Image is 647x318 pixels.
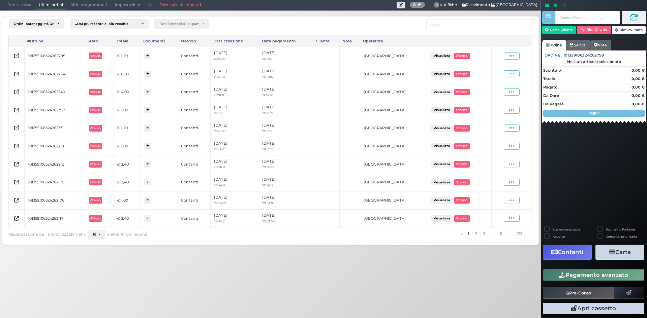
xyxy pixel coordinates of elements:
td: € 1,20 [114,47,140,65]
td: [DATE] [259,101,313,119]
td: [DATE] [211,191,259,209]
b: Chiuso [90,144,100,148]
div: Stato [85,35,114,47]
div: Documenti [140,35,178,47]
td: [DATE] [259,173,313,191]
a: alla pagina 123 [515,230,524,237]
small: 21:11:53 [262,129,272,133]
td: € 6,00 [114,65,140,83]
label: Scontrino Parlante [606,227,635,232]
button: Dal più recente al più vecchio [70,19,149,29]
button: Visualizza [431,125,452,131]
button: Pagamento avanzato [543,269,644,281]
small: 21:48:31 [214,75,225,79]
td: 101359106324262176 [25,191,85,209]
a: pagina precedente [459,230,463,237]
button: Pre-Conto [543,287,614,299]
td: [DATE] [211,83,259,101]
span: Impostazioni [111,0,144,10]
td: [DATE] [259,119,313,137]
b: Chiuso [90,180,100,184]
td: Contanti [178,191,210,209]
td: [DATE] [211,119,259,137]
button: Storno [454,53,470,59]
td: [GEOGRAPHIC_DATA] [360,191,427,209]
small: 20:56:42 [214,147,226,151]
strong: 0,00 € [631,76,645,81]
td: € 4,00 [114,83,140,101]
td: 101359106324262219 [25,137,85,155]
button: Storno [454,89,470,95]
td: € 2,40 [114,173,140,191]
td: Contanti [178,137,210,155]
td: [DATE] [259,191,313,209]
small: 20:46:31 [214,219,225,223]
a: alla pagina 4 [489,230,495,237]
td: Contanti [178,155,210,173]
small: 20:54:11 [262,201,273,205]
span: 101359106324262798 [563,52,604,58]
button: Tutti i metodi di pagamento [154,19,209,29]
label: Stampa una copia [553,227,580,232]
small: 20:57:11 [262,147,273,151]
td: [GEOGRAPHIC_DATA] [360,101,427,119]
button: Storno [454,215,470,221]
strong: Segue [589,111,599,115]
td: € 2,40 [114,209,140,227]
td: € 1,00 [114,101,140,119]
td: € 2,40 [114,155,140,173]
button: Visualizza [431,161,452,167]
a: alla pagina 5 [498,230,503,237]
div: Data creazione [211,35,259,47]
a: Ordine [542,40,566,50]
td: Contanti [178,173,210,191]
td: 101359106324262540 [25,83,85,101]
small: 21:06:03 [214,129,225,133]
td: [DATE] [211,173,259,191]
span: Punto cassa [4,0,35,10]
button: Visualizza [431,143,452,149]
button: Storno [454,143,470,149]
b: Chiuso [90,217,100,220]
td: Contanti [178,47,210,65]
td: [DATE] [259,137,313,155]
td: Contanti [178,119,210,137]
div: elementi per pagina [88,230,147,239]
strong: 0,00 € [631,93,645,98]
td: [GEOGRAPHIC_DATA] [360,155,427,173]
td: 101359106324262397 [25,101,85,119]
button: Visualizza [431,53,452,59]
a: alla pagina 1 [466,230,471,237]
span: Ultimi ordini [35,0,67,10]
td: Contanti [178,209,210,227]
b: Chiuso [90,127,100,130]
div: Dal più recente al più vecchio [75,22,139,26]
td: [GEOGRAPHIC_DATA] [360,137,427,155]
button: Storno [454,161,470,167]
small: 21:47:53 [262,93,273,97]
td: Contanti [178,83,210,101]
a: alla pagina 2 [473,230,479,237]
button: Carta [595,245,644,260]
a: Torna alla dashboard [156,0,205,10]
td: [DATE] [211,209,259,227]
small: 20:53:02 [214,201,226,205]
span: 10 [93,233,96,237]
a: alla pagina 3 [481,230,487,237]
td: 101359106324262117 [25,209,85,227]
td: € 1,00 [114,137,140,155]
td: 101359106324262331 [25,119,85,137]
div: Note [339,35,360,47]
div: Ordini parcheggiati, Ordini aperti, Ordini chiusi [14,22,54,26]
button: Storno [454,71,470,77]
input: Cerca [426,19,532,30]
label: Asporto [553,234,565,239]
td: [GEOGRAPHIC_DATA] [360,209,427,227]
small: 20:54:12 [214,183,225,187]
small: 20:56:14 [214,165,225,169]
strong: 0,00 € [631,68,645,73]
button: Apri cassetto [543,303,644,314]
td: [GEOGRAPHIC_DATA] [360,47,427,65]
small: 20:56:13 [262,183,273,187]
small: 21:26:29 [262,111,273,115]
